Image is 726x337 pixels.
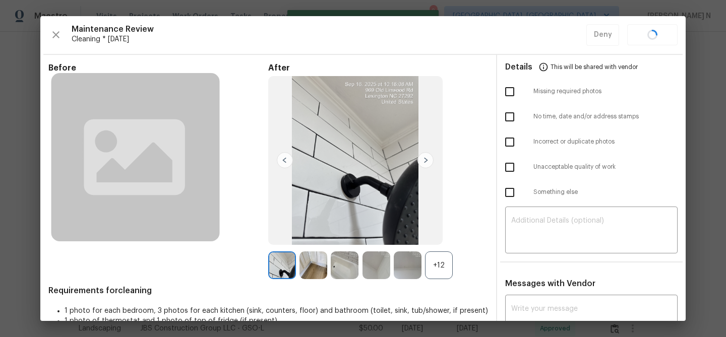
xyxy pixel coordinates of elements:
span: Unacceptable quality of work [533,163,678,171]
li: 1 photo for each bedroom, 3 photos for each kitchen (sink, counters, floor) and bathroom (toilet,... [65,306,488,316]
div: Unacceptable quality of work [497,155,686,180]
span: Messages with Vendor [505,280,595,288]
span: Requirements for cleaning [48,286,488,296]
div: Incorrect or duplicate photos [497,129,686,155]
span: No time, date and/or address stamps [533,112,678,121]
img: left-chevron-button-url [277,152,293,168]
div: Something else [497,180,686,205]
span: Incorrect or duplicate photos [533,138,678,146]
span: Something else [533,188,678,196]
div: No time, date and/or address stamps [497,104,686,129]
span: After [268,63,488,73]
li: 1 photo of thermostat and 1 photo of top of fridge (if present) [65,316,488,326]
div: Missing required photos [497,79,686,104]
img: right-chevron-button-url [417,152,434,168]
span: Cleaning * [DATE] [72,34,586,44]
span: This will be shared with vendor [551,55,638,79]
span: Details [505,55,532,79]
span: Before [48,63,268,73]
span: Missing required photos [533,87,678,96]
div: +12 [425,251,453,279]
span: Maintenance Review [72,24,586,34]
